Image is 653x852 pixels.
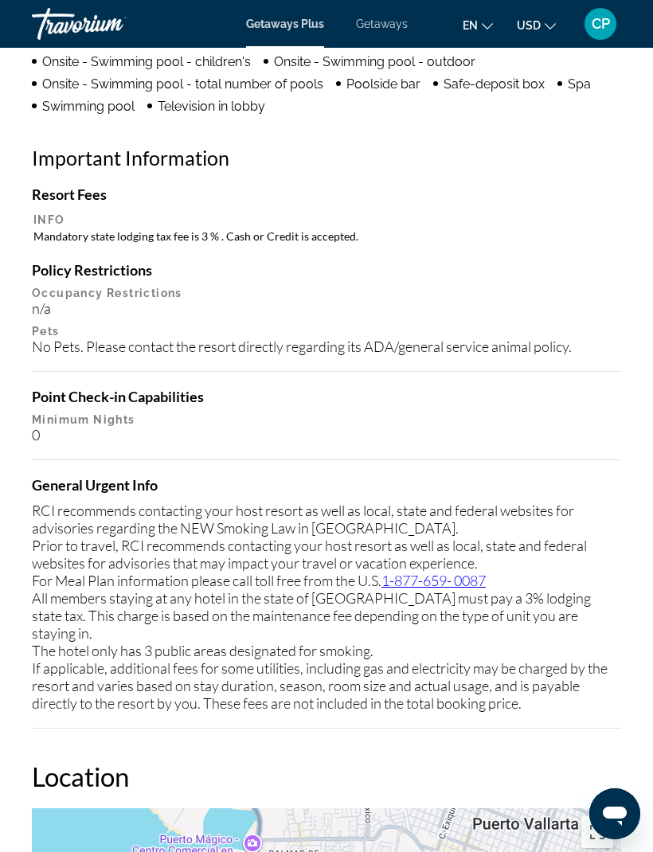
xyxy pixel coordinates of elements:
h2: Important Information [32,146,621,170]
div: No Pets. Please contact the resort directly regarding its ADA/general service animal policy. [32,338,621,355]
div: n/a [32,299,621,317]
span: Spa [568,76,591,92]
p: Pets [32,325,621,338]
button: User Menu [580,7,621,41]
th: Info [33,213,620,227]
span: Television in lobby [158,99,265,114]
h4: Resort Fees [32,186,621,203]
h4: Policy Restrictions [32,261,621,279]
span: Onsite - Swimming pool - children's [42,54,251,69]
span: Swimming pool [42,99,135,114]
h4: General Urgent Info [32,476,621,494]
td: Mandatory state lodging tax fee is 3 % . Cash or Credit is accepted. [33,229,620,244]
a: Getaways Plus [246,18,324,30]
iframe: Button to launch messaging window [589,788,640,839]
span: CP [592,16,610,32]
div: 0 [32,426,621,444]
p: Minimum Nights [32,413,621,426]
button: Toggle fullscreen view [581,816,613,848]
span: USD [517,19,541,32]
span: Onsite - Swimming pool - outdoor [274,54,475,69]
div: RCI recommends contacting your host resort as well as local, state and federal websites for advis... [32,502,621,712]
button: Change language [463,14,493,37]
p: Occupancy Restrictions [32,287,621,299]
a: 1-877-659- 0087 [381,572,486,589]
span: Safe-deposit box [444,76,545,92]
a: Travorium [32,3,191,45]
button: Change currency [517,14,556,37]
a: Getaways [356,18,408,30]
h2: Location [32,760,621,792]
h4: Point Check-in Capabilities [32,388,621,405]
span: Onsite - Swimming pool - total number of pools [42,76,323,92]
span: en [463,19,478,32]
span: Poolside bar [346,76,420,92]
